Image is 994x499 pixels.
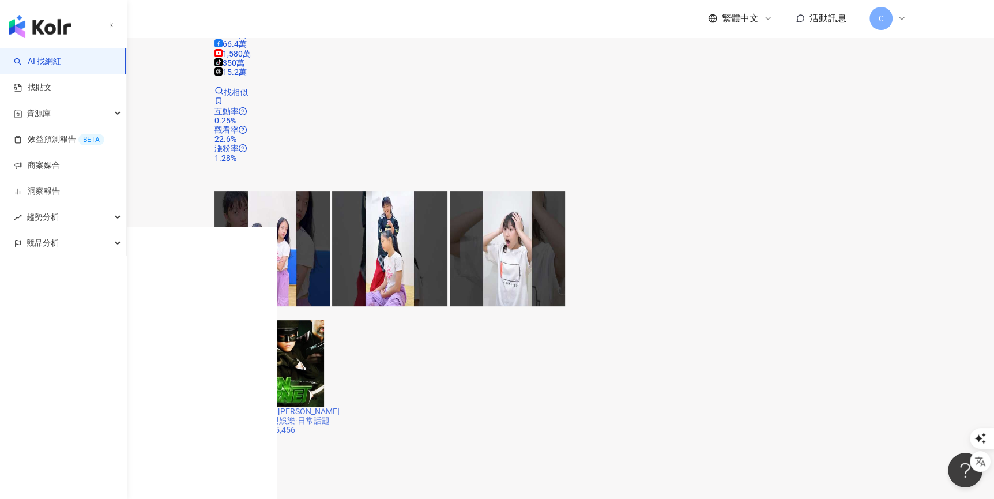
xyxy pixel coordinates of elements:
div: 網紅類型 ： [214,416,906,425]
a: 洞察報告 [14,186,60,197]
div: 1.28% [214,153,906,163]
span: 66.4萬 [214,39,247,48]
a: 找相似 [214,86,248,97]
a: 找貼文 [14,82,52,93]
span: 15.2萬 [214,67,247,77]
span: 繁體中文 [722,12,759,25]
a: searchAI 找網紅 [14,56,61,67]
span: [PERSON_NAME] [PERSON_NAME] [214,407,340,416]
img: logo [9,15,71,38]
div: 0.25% [214,116,906,125]
span: rise [14,213,22,222]
span: 找相似 [224,88,248,97]
iframe: Help Scout Beacon - Open [948,453,982,487]
span: 趨勢分析 [27,204,59,230]
span: 互動率 [214,107,239,116]
span: 活動訊息 [809,13,846,24]
span: · [295,416,298,425]
img: post-image [332,191,447,306]
span: 競品分析 [27,230,59,256]
span: 資源庫 [27,100,51,126]
img: post-image [450,191,565,306]
span: C [879,12,884,25]
a: 效益預測報告BETA [14,134,104,145]
span: 漲粉率 [214,144,239,153]
img: post-image [214,191,330,306]
span: question-circle [239,107,247,115]
img: KOL Avatar [238,320,324,407]
span: question-circle [239,144,247,152]
span: 350萬 [214,58,244,67]
span: 1,580萬 [214,49,251,58]
span: 觀看率 [214,125,239,134]
span: 日常話題 [298,416,330,425]
div: 22.6% [214,134,906,144]
div: 總追蹤數 ： 18,305,456 [214,425,906,434]
span: question-circle [239,126,247,134]
a: 商案媒合 [14,160,60,171]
